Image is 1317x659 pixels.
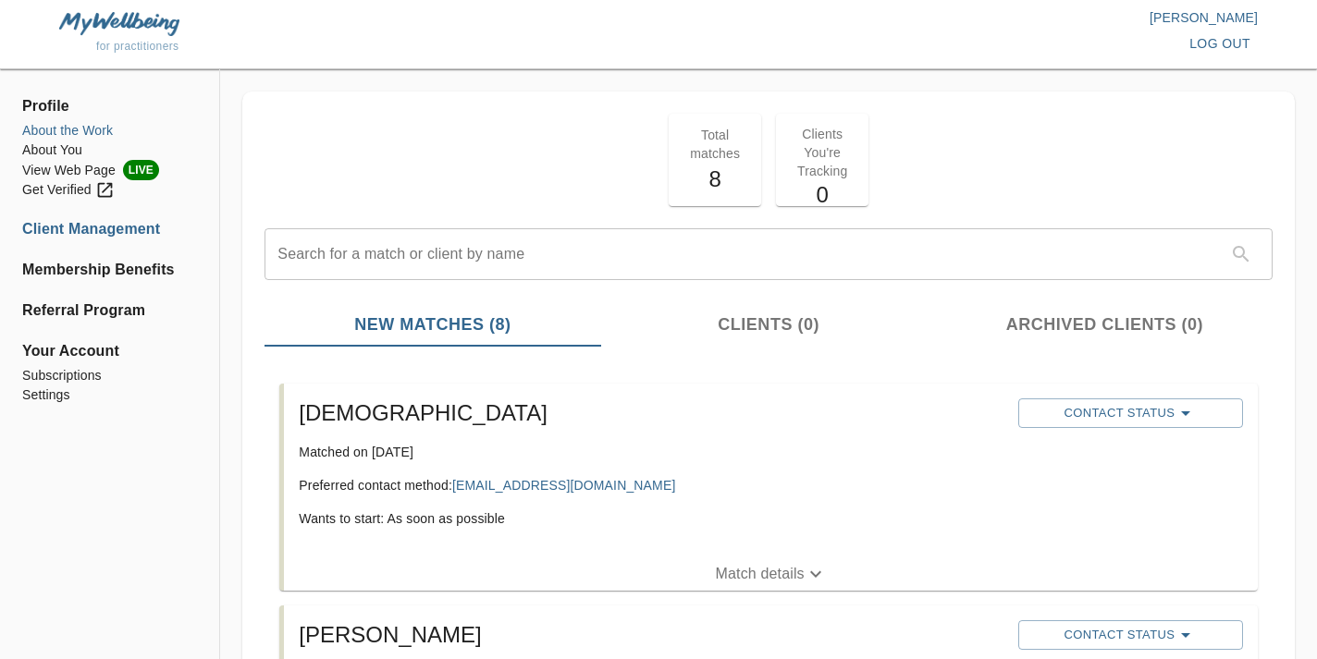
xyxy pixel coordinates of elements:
[1028,402,1234,424] span: Contact Status
[22,180,197,200] a: Get Verified
[948,312,1262,337] span: Archived Clients (0)
[22,160,197,180] li: View Web Page
[716,563,805,585] p: Match details
[299,443,1003,461] p: Matched on [DATE]
[1182,27,1258,61] button: log out
[787,125,857,180] p: Clients You're Tracking
[299,620,1003,650] h5: [PERSON_NAME]
[123,160,159,180] span: LIVE
[22,218,197,240] a: Client Management
[59,12,179,35] img: MyWellbeing
[22,259,197,281] a: Membership Benefits
[22,121,197,140] a: About the Work
[452,478,675,493] a: [EMAIL_ADDRESS][DOMAIN_NAME]
[22,299,197,322] a: Referral Program
[22,340,197,362] span: Your Account
[787,180,857,210] h5: 0
[1028,624,1234,646] span: Contact Status
[284,557,1258,591] button: Match details
[1189,32,1250,55] span: log out
[22,160,197,180] a: View Web PageLIVE
[612,312,926,337] span: Clients (0)
[96,40,179,53] span: for practitioners
[680,165,750,194] h5: 8
[299,398,1003,428] h5: [DEMOGRAPHIC_DATA]
[1018,620,1243,650] button: Contact Status
[22,366,197,385] a: Subscriptions
[22,140,197,160] a: About You
[1018,398,1243,428] button: Contact Status
[680,126,750,163] p: Total matches
[22,385,197,405] a: Settings
[299,509,1003,528] p: Wants to start: As soon as possible
[22,95,197,117] span: Profile
[276,312,589,337] span: New Matches (8)
[22,180,115,200] div: Get Verified
[658,8,1258,27] p: [PERSON_NAME]
[299,476,1003,494] p: Preferred contact method:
